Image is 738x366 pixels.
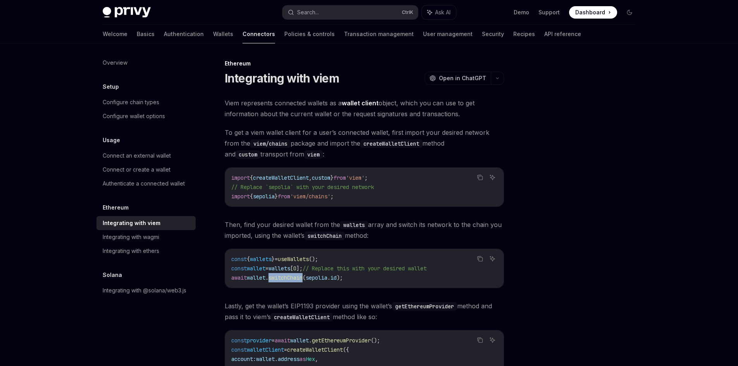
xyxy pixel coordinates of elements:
span: } [272,256,275,263]
span: (); [309,256,318,263]
span: createWalletClient [287,346,343,353]
div: Connect an external wallet [103,151,171,160]
button: Ask AI [487,335,497,345]
div: Integrating with viem [103,218,160,228]
a: Transaction management [344,25,414,43]
span: provider [247,337,272,344]
span: await [275,337,290,344]
span: . [309,337,312,344]
span: Ctrl K [402,9,413,15]
code: getEthereumProvider [392,302,457,311]
span: createWalletClient [253,174,309,181]
span: . [275,356,278,363]
span: walletClient [247,346,284,353]
span: { [250,174,253,181]
span: sepolia [253,193,275,200]
span: ({ [343,346,349,353]
h5: Solana [103,270,122,280]
a: Configure wallet options [96,109,196,123]
span: import [231,193,250,200]
button: Open in ChatGPT [425,72,491,85]
button: Copy the contents from the code block [475,254,485,264]
button: Ask AI [487,172,497,182]
a: Integrating with wagmi [96,230,196,244]
span: = [284,346,287,353]
a: User management [423,25,473,43]
a: Connect an external wallet [96,149,196,163]
button: Copy the contents from the code block [475,335,485,345]
span: , [315,356,318,363]
code: createWalletClient [271,313,333,321]
a: Authenticate a connected wallet [96,177,196,191]
span: wallets [250,256,272,263]
span: Open in ChatGPT [439,74,486,82]
span: } [275,193,278,200]
h1: Integrating with viem [225,71,339,85]
span: 0 [293,265,296,272]
span: { [250,193,253,200]
div: Integrating with wagmi [103,232,159,242]
code: viem [304,150,323,159]
span: // Replace `sepolia` with your desired network [231,184,374,191]
a: Dashboard [569,6,617,19]
span: getEthereumProvider [312,337,371,344]
a: Authentication [164,25,204,43]
code: createWalletClient [360,139,422,148]
img: dark logo [103,7,151,18]
span: id [330,274,337,281]
span: Hex [306,356,315,363]
span: wallet [290,337,309,344]
span: as [299,356,306,363]
span: = [265,265,268,272]
code: wallets [340,221,368,229]
span: } [330,174,334,181]
a: Demo [514,9,529,16]
span: , [309,174,312,181]
span: { [247,256,250,263]
span: To get a viem wallet client for a user’s connected wallet, first import your desired network from... [225,127,504,160]
a: Support [538,9,560,16]
span: await [231,274,247,281]
a: Policies & controls [284,25,335,43]
div: Search... [297,8,319,17]
a: wallet client [342,99,378,107]
a: Security [482,25,504,43]
div: Connect or create a wallet [103,165,170,174]
a: Configure chain types [96,95,196,109]
h5: Setup [103,82,119,91]
a: API reference [544,25,581,43]
code: switchChain [304,232,345,240]
a: Recipes [513,25,535,43]
button: Ask AI [422,5,456,19]
code: viem/chains [250,139,291,148]
span: wallets [268,265,290,272]
a: Integrating with @solana/web3.js [96,284,196,297]
span: ( [303,274,306,281]
span: ]; [296,265,303,272]
span: wallet [256,356,275,363]
a: Welcome [103,25,127,43]
span: . [327,274,330,281]
span: const [231,265,247,272]
span: switchChain [268,274,303,281]
a: Integrating with viem [96,216,196,230]
span: // Replace this with your desired wallet [303,265,427,272]
span: sepolia [306,274,327,281]
span: = [275,256,278,263]
span: ; [330,193,334,200]
span: (); [371,337,380,344]
div: Integrating with @solana/web3.js [103,286,186,295]
span: const [231,256,247,263]
div: Ethereum [225,60,504,67]
span: useWallets [278,256,309,263]
span: 'viem/chains' [290,193,330,200]
span: Then, find your desired wallet from the array and switch its network to the chain you imported, u... [225,219,504,241]
span: const [231,346,247,353]
span: import [231,174,250,181]
span: Ask AI [435,9,451,16]
div: Integrating with ethers [103,246,159,256]
a: Connect or create a wallet [96,163,196,177]
div: Configure chain types [103,98,159,107]
span: Dashboard [575,9,605,16]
